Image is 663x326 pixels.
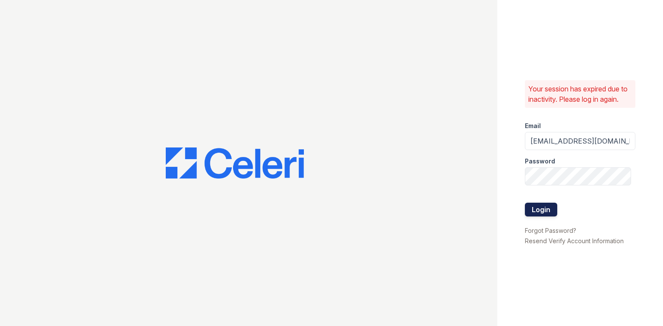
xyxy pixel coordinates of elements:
[525,203,557,216] button: Login
[525,237,624,244] a: Resend Verify Account Information
[525,122,541,130] label: Email
[528,84,632,104] p: Your session has expired due to inactivity. Please log in again.
[525,227,576,234] a: Forgot Password?
[166,147,304,179] img: CE_Logo_Blue-a8612792a0a2168367f1c8372b55b34899dd931a85d93a1a3d3e32e68fde9ad4.png
[525,157,555,166] label: Password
